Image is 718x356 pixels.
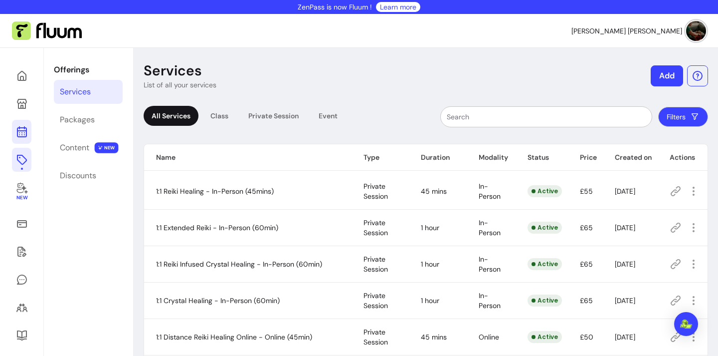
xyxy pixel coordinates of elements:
a: Packages [54,108,123,132]
span: [DATE] [615,187,635,196]
a: Sales [12,212,31,236]
a: Services [54,80,123,104]
a: Waivers [12,240,31,264]
button: avatar[PERSON_NAME] [PERSON_NAME] [571,21,706,41]
span: 1:1 Crystal Healing - In-Person (60min) [156,296,280,305]
div: Active [528,258,562,270]
p: ZenPass is now Fluum ! [298,2,372,12]
p: Services [144,62,202,80]
p: Offerings [54,64,123,76]
button: Add [651,65,683,86]
a: New [12,176,31,208]
span: 1:1 Extended Reiki - In-Person (60min) [156,223,278,232]
span: 1:1 Reiki Infused Crystal Healing - In-Person (60min) [156,260,322,269]
span: 1:1 Reiki Healing - In-Person (45mins) [156,187,274,196]
span: £65 [580,223,593,232]
a: My Messages [12,268,31,292]
th: Duration [409,144,467,171]
p: List of all your services [144,80,216,90]
a: Clients [12,296,31,320]
span: In-Person [479,218,501,237]
div: All Services [144,106,198,126]
span: [DATE] [615,223,635,232]
button: Filters [658,107,708,127]
div: Event [311,106,346,126]
span: [DATE] [615,260,635,269]
div: Active [528,331,562,343]
div: Packages [60,114,95,126]
span: 1 hour [421,260,439,269]
span: £65 [580,260,593,269]
div: Discounts [60,170,96,182]
div: Private Session [240,106,307,126]
span: 45 mins [421,187,447,196]
span: Online [479,333,499,342]
span: 1:1 Distance Reiki Healing Online - Online (45min) [156,333,312,342]
th: Price [568,144,603,171]
span: £55 [580,187,593,196]
span: In-Person [479,182,501,201]
span: NEW [95,142,119,153]
a: Discounts [54,164,123,188]
span: [DATE] [615,333,635,342]
span: Private Session [363,255,388,274]
div: Active [528,222,562,234]
div: Content [60,142,89,154]
img: Fluum Logo [12,21,82,40]
div: Active [528,185,562,197]
span: Private Session [363,328,388,347]
span: 1 hour [421,296,439,305]
th: Created on [603,144,658,171]
span: [PERSON_NAME] [PERSON_NAME] [571,26,682,36]
span: [DATE] [615,296,635,305]
span: £65 [580,296,593,305]
input: Search [447,112,646,122]
span: £50 [580,333,593,342]
div: Services [60,86,91,98]
span: Private Session [363,182,388,201]
a: My Page [12,92,31,116]
a: Content NEW [54,136,123,160]
a: Calendar [12,120,31,144]
span: Private Session [363,291,388,310]
img: avatar [686,21,706,41]
span: 45 mins [421,333,447,342]
a: Home [12,64,31,88]
span: New [16,195,27,201]
div: Active [528,295,562,307]
a: Learn more [380,2,416,12]
div: Class [202,106,236,126]
span: Private Session [363,218,388,237]
th: Actions [658,144,708,171]
span: In-Person [479,291,501,310]
div: Open Intercom Messenger [674,312,698,336]
th: Type [352,144,409,171]
th: Name [144,144,352,171]
a: Offerings [12,148,31,172]
span: In-Person [479,255,501,274]
th: Status [516,144,568,171]
a: Resources [12,324,31,348]
span: 1 hour [421,223,439,232]
th: Modality [467,144,516,171]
